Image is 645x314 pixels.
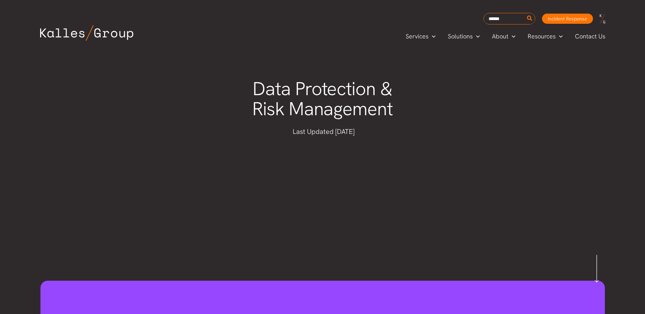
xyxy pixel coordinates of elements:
span: Menu Toggle [473,31,480,41]
span: Services [406,31,428,41]
a: SolutionsMenu Toggle [442,31,486,41]
span: Menu Toggle [508,31,515,41]
span: Resources [528,31,556,41]
span: Last Updated [DATE] [293,127,355,136]
button: Search [526,13,534,24]
a: ServicesMenu Toggle [400,31,442,41]
a: Contact Us [569,31,612,41]
a: Incident Response [542,14,593,24]
img: Kalles Group [40,25,133,41]
h1: Data Protection & Risk Management [193,79,452,120]
a: AboutMenu Toggle [486,31,522,41]
iframe: Spotify Embed: Privacy - Data Protection & Risk Management [193,151,452,203]
a: ResourcesMenu Toggle [522,31,569,41]
span: Menu Toggle [428,31,436,41]
nav: Primary Site Navigation [400,31,612,42]
span: Contact Us [575,31,605,41]
span: Solutions [448,31,473,41]
span: Menu Toggle [556,31,563,41]
span: About [492,31,508,41]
